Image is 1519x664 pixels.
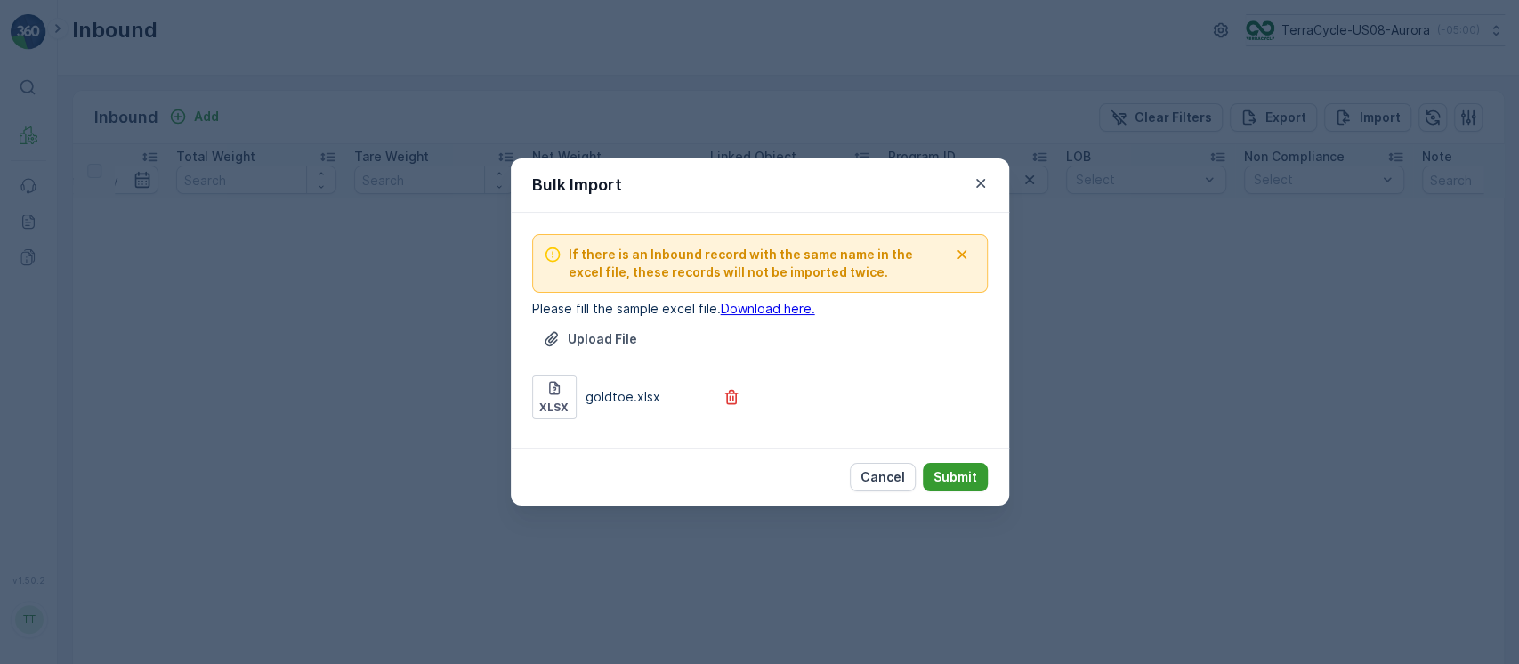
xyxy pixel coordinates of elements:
button: Submit [923,463,988,491]
p: Upload File [568,330,637,348]
p: xlsx [539,401,569,415]
p: Bulk Import [532,173,622,198]
span: If there is an Inbound record with the same name in the excel file, these records will not be imp... [569,246,948,281]
p: Please fill the sample excel file. [532,300,988,318]
p: Submit [933,468,977,486]
p: goldtoe.xlsx [586,388,660,406]
a: Download here. [721,301,815,316]
button: Upload File [532,325,648,353]
p: Cancel [860,468,905,486]
button: Cancel [850,463,916,491]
